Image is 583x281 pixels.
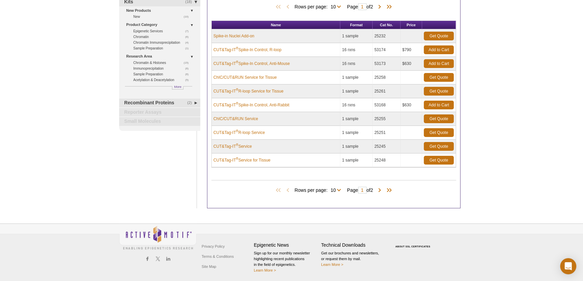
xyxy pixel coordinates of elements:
[370,4,373,9] span: 2
[424,73,454,82] a: Get Quote
[560,258,576,274] div: Open Intercom Messenger
[373,126,401,140] td: 25251
[295,3,344,10] span: Rows per page:
[321,242,385,248] h4: Technical Downloads
[340,29,373,43] td: 1 sample
[126,21,196,28] a: Product Category
[254,250,318,273] p: Sign up for our monthly newsletter highlighting recent publications in the field of epigenetics.
[373,43,401,57] td: 53174
[274,187,284,194] span: First Page
[340,57,373,71] td: 16 rxns
[254,242,318,248] h4: Epigenetic News
[185,71,192,77] span: (6)
[133,77,192,83] a: (5)Acetylation & Deacetylation
[213,88,283,94] a: CUT&Tag-IT®R-loop Service for Tissue
[340,126,373,140] td: 1 sample
[376,187,383,194] span: Next Page
[213,130,265,136] a: CUT&Tag-IT®R-loop Service
[126,7,196,14] a: New Products
[373,153,401,167] td: 25248
[133,66,192,71] a: (6)Immunoprecipitation
[236,157,238,161] sup: ®
[340,112,373,126] td: 1 sample
[373,21,401,29] th: Cat No.
[133,71,192,77] a: (6)Sample Preparation
[119,224,197,251] img: Active Motif,
[373,29,401,43] td: 25232
[383,187,393,194] span: Last Page
[200,241,226,251] a: Privacy Policy
[119,117,200,126] a: Small Molecules
[212,21,340,29] th: Name
[254,268,276,272] a: Learn More >
[344,187,376,194] span: Page of
[424,59,454,68] a: Add to Cart
[340,153,373,167] td: 1 sample
[185,77,192,83] span: (5)
[133,14,192,20] a: (10)New
[133,28,192,34] a: (7)Epigenetic Services
[274,4,284,10] span: First Page
[236,60,238,64] sup: ®
[424,45,454,54] a: Add to Cart
[119,99,200,107] a: (2)Recombinant Proteins
[126,53,196,60] a: Research Area
[424,87,454,96] a: Get Quote
[340,84,373,98] td: 1 sample
[373,57,401,71] td: 53173
[424,156,454,165] a: Get Quote
[236,88,238,92] sup: ®
[376,4,383,10] span: Next Page
[373,98,401,112] td: 53168
[213,102,289,108] a: CUT&Tag-IT®Spike-In Control, Anti-Rabbit
[213,157,270,163] a: CUT&Tag-IT®Service for Tissue
[236,143,238,147] sup: ®
[185,28,192,34] span: (7)
[213,116,258,122] a: ChIC/CUT&RUN Service
[321,262,343,267] a: Learn More >
[213,47,281,53] a: CUT&Tag-IT®Spike-In Control, R-loop
[401,21,422,29] th: Price
[185,66,192,71] span: (6)
[236,102,238,105] sup: ®
[340,21,373,29] th: Format
[185,40,192,45] span: (4)
[213,33,254,39] a: Spike-in Nuclei Add-on
[184,14,192,20] span: (10)
[373,112,401,126] td: 25255
[184,60,192,66] span: (15)
[284,187,291,194] span: Previous Page
[185,45,192,51] span: (1)
[295,186,344,193] span: Rows per page:
[200,261,218,272] a: Site Map
[133,40,192,45] a: (4)Chromatin Immunoprecipitation
[383,4,393,10] span: Last Page
[213,143,252,149] a: CUT&Tag-IT®Service
[370,187,373,193] span: 2
[373,84,401,98] td: 25261
[344,3,376,10] span: Page of
[174,84,181,90] span: More
[133,45,192,51] a: (1)Sample Preparation
[388,236,439,250] table: Click to Verify - This site chose Symantec SSL for secure e-commerce and confidential communicati...
[340,43,373,57] td: 16 rxns
[187,99,196,107] span: (2)
[236,46,238,50] sup: ®
[321,250,385,268] p: Get our brochures and newsletters, or request them by mail.
[340,98,373,112] td: 16 rxns
[236,129,238,133] sup: ®
[401,98,422,112] td: $630
[133,60,192,66] a: (15)Chromatin & Histones
[172,86,183,90] a: More
[424,32,454,40] a: Get Quote
[284,4,291,10] span: Previous Page
[396,245,431,248] a: ABOUT SSL CERTIFICATES
[401,57,422,71] td: $630
[424,101,454,109] a: Add to Cart
[373,71,401,84] td: 25258
[424,142,454,151] a: Get Quote
[401,43,422,57] td: $790
[424,114,454,123] a: Get Quote
[340,71,373,84] td: 1 sample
